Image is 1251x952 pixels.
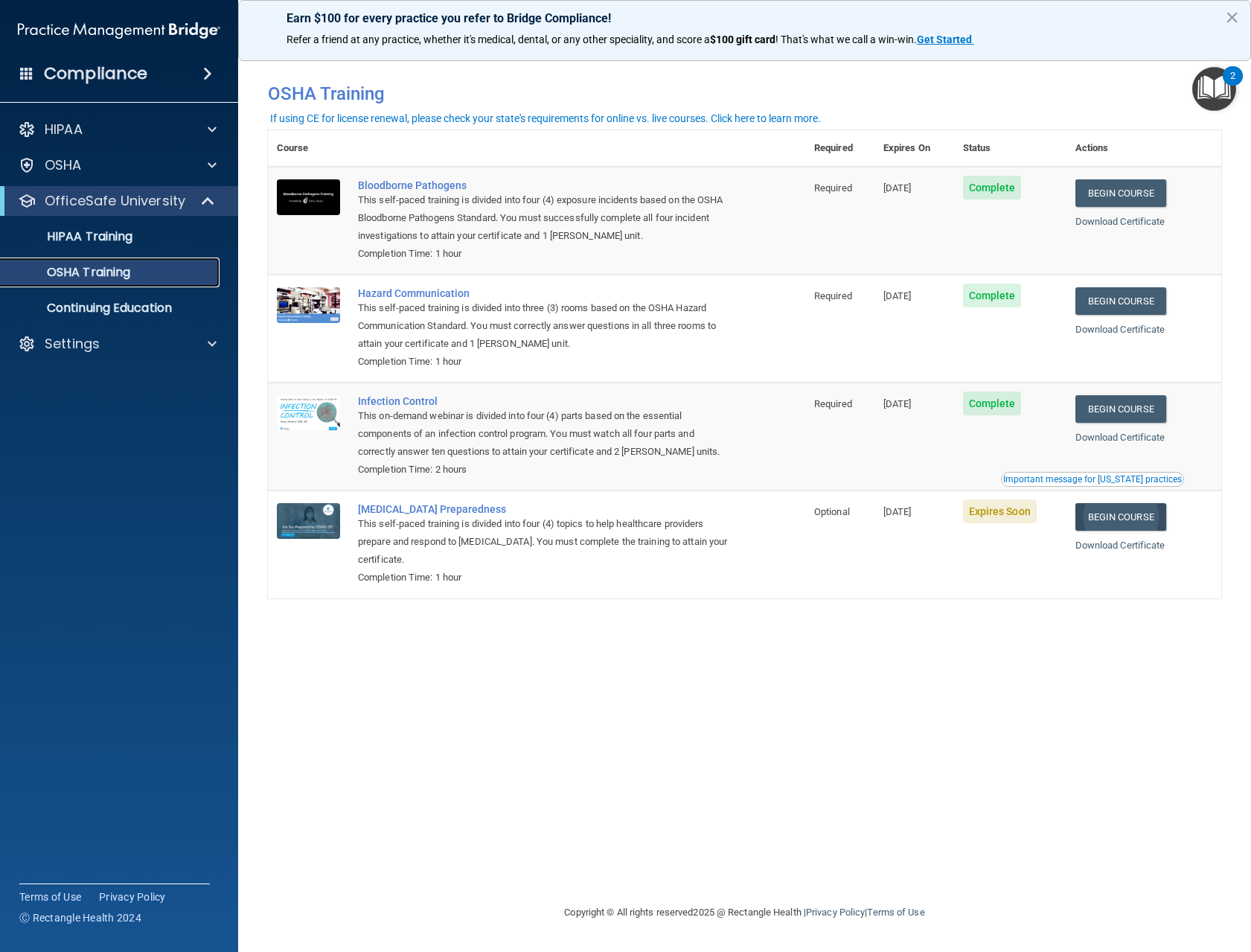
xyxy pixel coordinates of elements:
[358,503,731,515] a: [MEDICAL_DATA] Preparedness
[358,461,731,479] div: Completion Time: 2 hours
[814,398,852,409] span: Required
[10,265,130,280] p: OSHA Training
[18,335,217,353] a: Settings
[1230,76,1235,95] div: 2
[805,130,874,167] th: Required
[883,290,912,301] span: [DATE]
[287,11,1203,25] p: Earn $100 for every practice you refer to Bridge Compliance!
[814,182,852,194] span: Required
[44,63,147,84] h4: Compliance
[775,33,917,45] span: ! That's what we call a win-win.
[473,889,1017,936] div: Copyright © All rights reserved 2025 @ Rectangle Health | |
[963,176,1022,199] span: Complete
[268,83,1221,104] h4: OSHA Training
[963,499,1037,523] span: Expires Soon
[45,121,83,138] p: HIPAA
[358,299,731,353] div: This self-paced training is divided into three (3) rooms based on the OSHA Hazard Communication S...
[883,398,912,409] span: [DATE]
[883,506,912,517] span: [DATE]
[1075,503,1166,531] a: Begin Course
[358,569,731,587] div: Completion Time: 1 hour
[883,182,912,194] span: [DATE]
[99,889,166,904] a: Privacy Policy
[1075,540,1165,551] a: Download Certificate
[1075,216,1165,227] a: Download Certificate
[358,515,731,569] div: This self-paced training is divided into four (4) topics to help healthcare providers prepare and...
[18,192,216,210] a: OfficeSafe University
[10,301,213,316] p: Continuing Education
[270,113,821,124] div: If using CE for license renewal, please check your state's requirements for online vs. live cours...
[358,191,731,245] div: This self-paced training is divided into four (4) exposure incidents based on the OSHA Bloodborne...
[1075,395,1166,423] a: Begin Course
[1066,130,1221,167] th: Actions
[268,130,349,167] th: Course
[358,407,731,461] div: This on-demand webinar is divided into four (4) parts based on the essential components of an inf...
[814,506,850,517] span: Optional
[10,229,132,244] p: HIPAA Training
[1001,472,1184,487] button: Read this if you are a dental practitioner in the state of CA
[358,245,731,263] div: Completion Time: 1 hour
[917,33,974,45] a: Get Started
[1075,287,1166,315] a: Begin Course
[867,907,924,918] a: Terms of Use
[1225,5,1239,29] button: Close
[874,130,954,167] th: Expires On
[45,192,185,210] p: OfficeSafe University
[268,111,823,126] button: If using CE for license renewal, please check your state's requirements for online vs. live cours...
[19,910,141,925] span: Ⓒ Rectangle Health 2024
[358,353,731,371] div: Completion Time: 1 hour
[358,395,731,407] a: Infection Control
[18,16,220,45] img: PMB logo
[45,156,82,174] p: OSHA
[358,179,731,191] a: Bloodborne Pathogens
[806,907,865,918] a: Privacy Policy
[45,335,100,353] p: Settings
[963,392,1022,415] span: Complete
[358,287,731,299] a: Hazard Communication
[19,889,81,904] a: Terms of Use
[954,130,1066,167] th: Status
[1192,67,1236,111] button: Open Resource Center, 2 new notifications
[1075,432,1165,443] a: Download Certificate
[1075,179,1166,207] a: Begin Course
[710,33,775,45] strong: $100 gift card
[917,33,972,45] strong: Get Started
[963,284,1022,307] span: Complete
[1075,324,1165,335] a: Download Certificate
[1003,475,1182,484] div: Important message for [US_STATE] practices
[18,121,217,138] a: HIPAA
[814,290,852,301] span: Required
[18,156,217,174] a: OSHA
[287,33,710,45] span: Refer a friend at any practice, whether it's medical, dental, or any other speciality, and score a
